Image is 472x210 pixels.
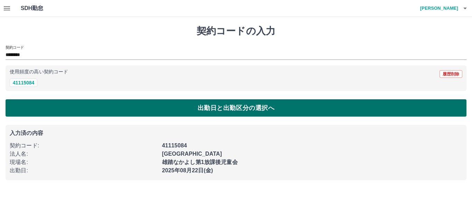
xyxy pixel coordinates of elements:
b: 41115084 [162,143,187,148]
button: 41115084 [10,79,37,87]
p: 契約コード : [10,141,158,150]
button: 出勤日と出勤区分の選択へ [6,99,466,117]
p: 現場名 : [10,158,158,166]
button: 履歴削除 [440,70,462,78]
h1: 契約コードの入力 [6,25,466,37]
b: 雄踏なかよし第1放課後児童会 [162,159,238,165]
b: 2025年08月22日(金) [162,167,213,173]
h2: 契約コード [6,45,24,50]
p: 法人名 : [10,150,158,158]
p: 出勤日 : [10,166,158,175]
p: 使用頻度の高い契約コード [10,70,68,74]
b: [GEOGRAPHIC_DATA] [162,151,222,157]
p: 入力済の内容 [10,130,462,136]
